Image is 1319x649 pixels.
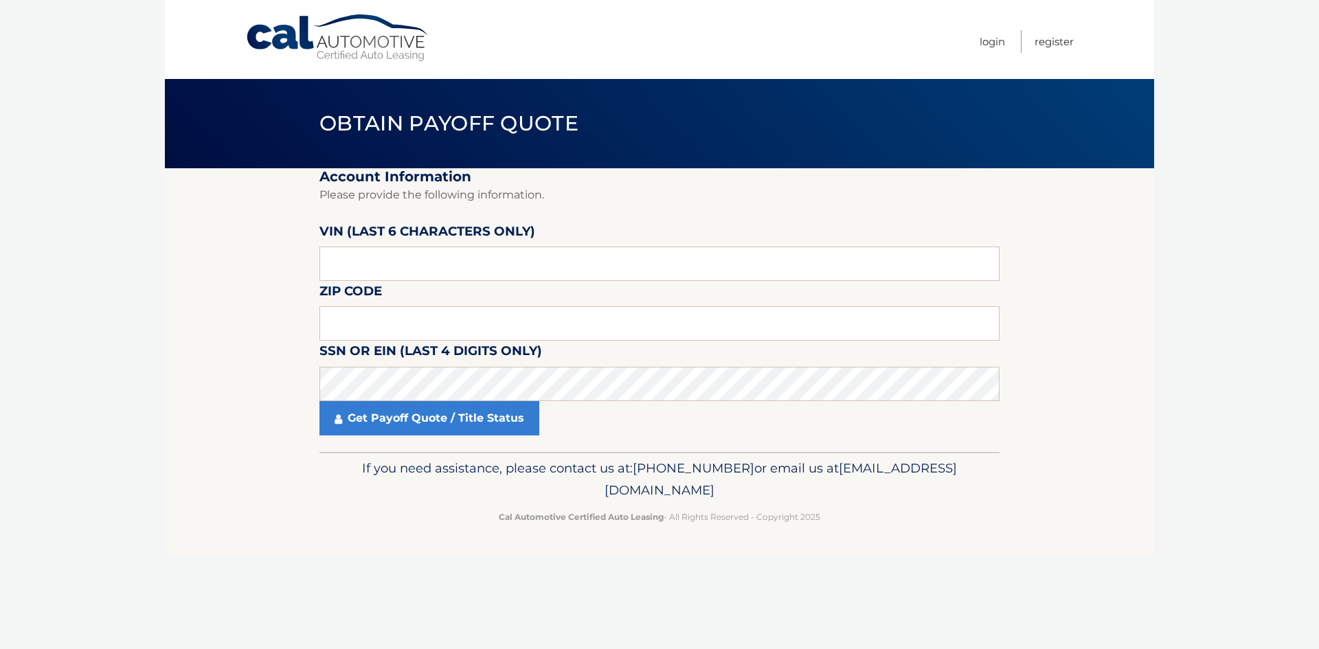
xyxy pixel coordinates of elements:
strong: Cal Automotive Certified Auto Leasing [499,512,664,522]
a: Get Payoff Quote / Title Status [319,401,539,435]
a: Login [980,30,1005,53]
h2: Account Information [319,168,1000,185]
label: Zip Code [319,281,382,306]
p: - All Rights Reserved - Copyright 2025 [328,510,991,524]
span: Obtain Payoff Quote [319,111,578,136]
label: VIN (last 6 characters only) [319,221,535,247]
a: Cal Automotive [245,14,431,62]
p: Please provide the following information. [319,185,1000,205]
span: [PHONE_NUMBER] [633,460,754,476]
p: If you need assistance, please contact us at: or email us at [328,457,991,501]
a: Register [1035,30,1074,53]
label: SSN or EIN (last 4 digits only) [319,341,542,366]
